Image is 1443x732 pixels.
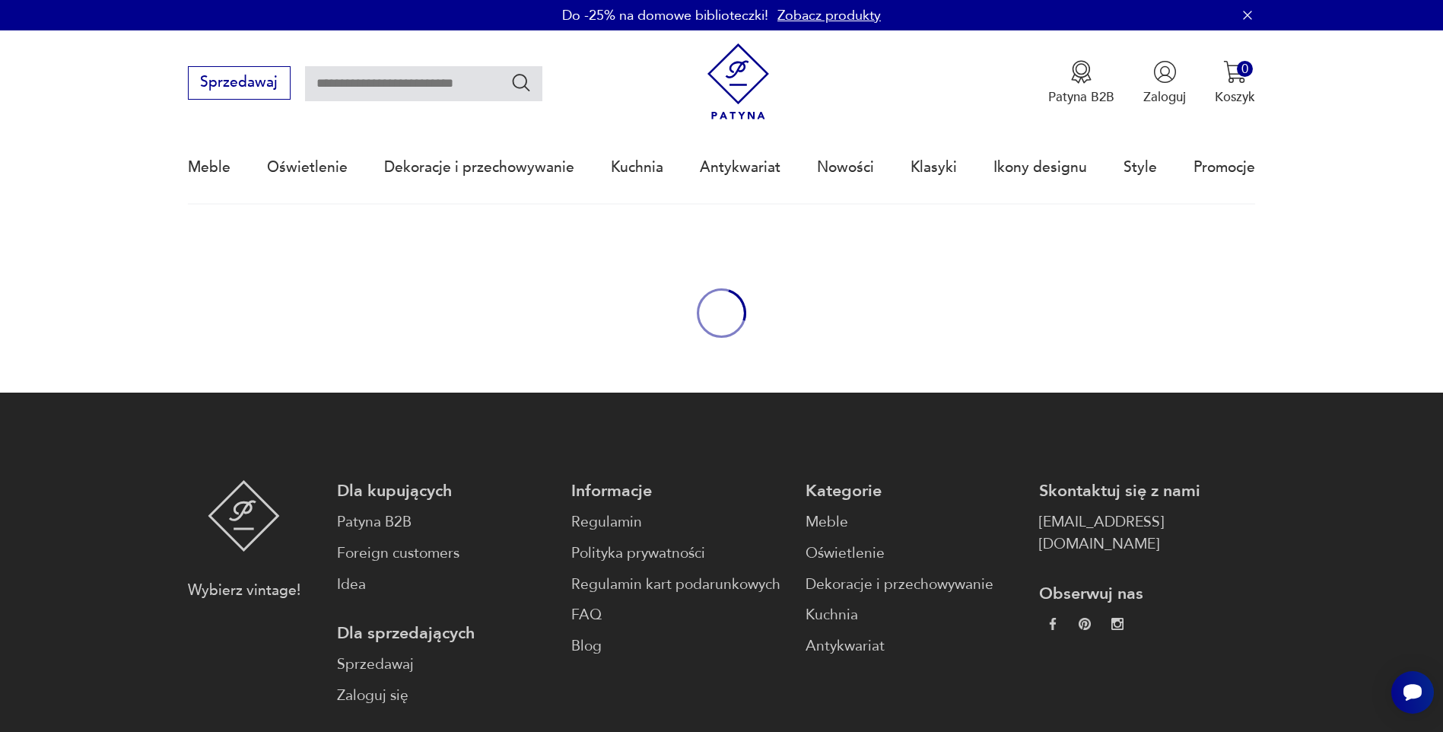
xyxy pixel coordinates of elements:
[1143,88,1186,106] p: Zaloguj
[571,543,787,565] a: Polityka prywatności
[1215,60,1255,106] button: 0Koszyk
[188,132,230,202] a: Meble
[817,132,874,202] a: Nowości
[1048,60,1114,106] button: Patyna B2B
[1039,511,1255,555] a: [EMAIL_ADDRESS][DOMAIN_NAME]
[571,511,787,533] a: Regulamin
[1039,480,1255,502] p: Skontaktuj się z nami
[510,72,532,94] button: Szukaj
[571,635,787,657] a: Blog
[993,132,1087,202] a: Ikony designu
[1153,60,1177,84] img: Ikonka użytkownika
[806,574,1022,596] a: Dekoracje i przechowywanie
[700,132,780,202] a: Antykwariat
[1047,618,1059,630] img: da9060093f698e4c3cedc1453eec5031.webp
[806,543,1022,565] a: Oświetlenie
[806,511,1022,533] a: Meble
[806,604,1022,626] a: Kuchnia
[188,66,291,100] button: Sprzedawaj
[267,132,348,202] a: Oświetlenie
[208,480,280,552] img: Patyna - sklep z meblami i dekoracjami vintage
[337,543,553,565] a: Foreign customers
[384,132,574,202] a: Dekoracje i przechowywanie
[1039,583,1255,605] p: Obserwuj nas
[806,480,1022,502] p: Kategorie
[1111,618,1124,630] img: c2fd9cf7f39615d9d6839a72ae8e59e5.webp
[562,6,768,25] p: Do -25% na domowe biblioteczki!
[1215,88,1255,106] p: Koszyk
[911,132,957,202] a: Klasyki
[571,480,787,502] p: Informacje
[777,6,881,25] a: Zobacz produkty
[1079,618,1091,630] img: 37d27d81a828e637adc9f9cb2e3d3a8a.webp
[571,574,787,596] a: Regulamin kart podarunkowych
[337,654,553,676] a: Sprzedawaj
[1048,60,1114,106] a: Ikona medaluPatyna B2B
[337,511,553,533] a: Patyna B2B
[571,604,787,626] a: FAQ
[337,480,553,502] p: Dla kupujących
[337,685,553,707] a: Zaloguj się
[188,580,300,602] p: Wybierz vintage!
[1193,132,1255,202] a: Promocje
[1070,60,1093,84] img: Ikona medalu
[1391,671,1434,714] iframe: Smartsupp widget button
[611,132,663,202] a: Kuchnia
[188,78,291,90] a: Sprzedawaj
[1048,88,1114,106] p: Patyna B2B
[1124,132,1157,202] a: Style
[1223,60,1247,84] img: Ikona koszyka
[1143,60,1186,106] button: Zaloguj
[700,43,777,120] img: Patyna - sklep z meblami i dekoracjami vintage
[1237,61,1253,77] div: 0
[806,635,1022,657] a: Antykwariat
[337,622,553,644] p: Dla sprzedających
[337,574,553,596] a: Idea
